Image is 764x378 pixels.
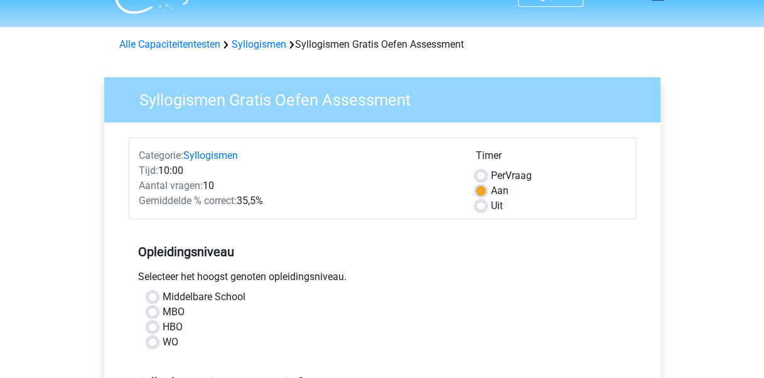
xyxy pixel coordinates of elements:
a: Syllogismen [183,149,238,161]
span: Per [491,170,505,181]
label: MBO [163,305,185,320]
h3: Syllogismen Gratis Oefen Assessment [124,85,651,110]
label: Uit [491,198,503,213]
a: Syllogismen [232,38,286,50]
span: Aantal vragen: [139,180,203,192]
label: WO [163,335,178,350]
span: Gemiddelde % correct: [139,195,237,207]
div: Timer [476,148,626,168]
div: 10 [129,178,466,193]
a: Alle Capaciteitentesten [119,38,220,50]
label: Vraag [491,168,532,183]
span: Categorie: [139,149,183,161]
div: 10:00 [129,163,466,178]
label: Aan [491,183,508,198]
div: Syllogismen Gratis Oefen Assessment [114,37,650,52]
label: HBO [163,320,183,335]
div: Selecteer het hoogst genoten opleidingsniveau. [129,269,636,289]
h5: Opleidingsniveau [138,239,627,264]
label: Middelbare School [163,289,245,305]
span: Tijd: [139,165,158,176]
div: 35,5% [129,193,466,208]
